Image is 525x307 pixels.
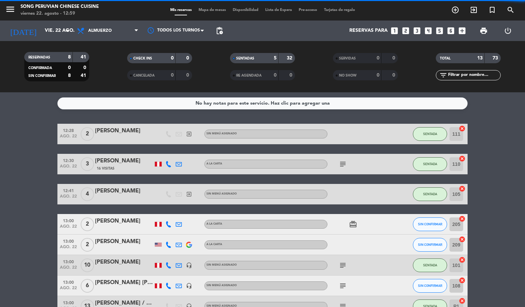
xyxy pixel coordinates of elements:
[186,283,192,289] i: headset_mic
[390,26,399,35] i: looks_one
[480,27,488,35] span: print
[440,57,450,60] span: TOTAL
[21,3,99,10] div: Song Peruvian Chinese Cuisine
[413,127,447,141] button: SENTADA
[423,192,437,196] span: SENTADA
[95,187,153,196] div: [PERSON_NAME]
[262,8,295,12] span: Lista de Espera
[5,23,41,38] i: [DATE]
[274,56,277,61] strong: 5
[60,298,77,306] span: 13:00
[81,238,94,252] span: 2
[459,185,466,192] i: cancel
[28,56,50,59] span: RESERVADAS
[206,284,237,287] span: Sin menú asignado
[413,187,447,201] button: SENTADA
[81,258,94,272] span: 10
[458,26,467,35] i: add_box
[64,27,72,35] i: arrow_drop_down
[83,65,87,70] strong: 0
[339,160,347,168] i: subject
[459,236,466,243] i: cancel
[236,74,261,77] span: RE AGENDADA
[488,6,496,14] i: turned_in_not
[5,4,15,17] button: menu
[423,263,437,267] span: SENTADA
[68,73,71,78] strong: 8
[206,243,222,246] span: A la carta
[321,8,359,12] span: Tarjetas de regalo
[295,8,321,12] span: Pre-acceso
[206,264,237,266] span: Sin menú asignado
[81,217,94,231] span: 2
[60,257,77,265] span: 13:00
[60,186,77,194] span: 12:41
[339,57,356,60] span: SERVIDAS
[28,66,52,70] span: CONFIRMADA
[392,73,396,78] strong: 0
[133,74,154,77] span: CANCELADA
[88,28,112,33] span: Almuerzo
[60,156,77,164] span: 12:30
[470,6,478,14] i: exit_to_app
[195,8,229,12] span: Mapa de mesas
[60,164,77,172] span: ago. 22
[186,56,190,61] strong: 0
[459,155,466,162] i: cancel
[392,56,396,61] strong: 0
[206,223,222,225] span: A la carta
[186,242,192,248] img: google-logo.png
[133,57,152,60] span: CHECK INS
[196,99,330,107] div: No hay notas para este servicio. Haz clic para agregar una
[413,26,421,35] i: looks_3
[60,237,77,245] span: 13:00
[459,297,466,304] i: cancel
[413,217,447,231] button: SIN CONFIRMAR
[81,55,87,59] strong: 41
[28,74,56,78] span: SIN CONFIRMAR
[401,26,410,35] i: looks_two
[97,166,115,171] span: 16 Visitas
[206,132,237,135] span: Sin menú asignado
[5,4,15,14] i: menu
[290,73,294,78] strong: 0
[349,220,357,228] i: card_giftcard
[95,217,153,226] div: [PERSON_NAME]
[206,192,237,195] span: Sin menú asignado
[507,6,515,14] i: search
[477,56,483,61] strong: 13
[81,187,94,201] span: 4
[236,57,254,60] span: SENTADAS
[413,258,447,272] button: SENTADA
[349,28,388,34] span: Reservas para
[459,277,466,284] i: cancel
[95,157,153,165] div: [PERSON_NAME]
[423,162,437,166] span: SENTADA
[81,279,94,293] span: 6
[95,258,153,267] div: [PERSON_NAME]
[339,74,356,77] span: NO SHOW
[451,6,459,14] i: add_circle_outline
[60,224,77,232] span: ago. 22
[418,284,442,288] span: SIN CONFIRMAR
[339,282,347,290] i: subject
[81,127,94,141] span: 2
[439,71,447,79] i: filter_list
[459,215,466,222] i: cancel
[339,261,347,269] i: subject
[377,73,379,78] strong: 0
[171,73,174,78] strong: 0
[171,56,174,61] strong: 0
[186,131,192,137] i: exit_to_app
[493,56,499,61] strong: 73
[81,73,87,78] strong: 41
[215,27,224,35] span: pending_actions
[68,65,71,70] strong: 0
[186,262,192,268] i: headset_mic
[418,243,442,246] span: SIN CONFIRMAR
[423,132,437,136] span: SENTADA
[60,278,77,286] span: 13:00
[459,125,466,132] i: cancel
[186,73,190,78] strong: 0
[95,278,153,287] div: [PERSON_NAME] [PERSON_NAME]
